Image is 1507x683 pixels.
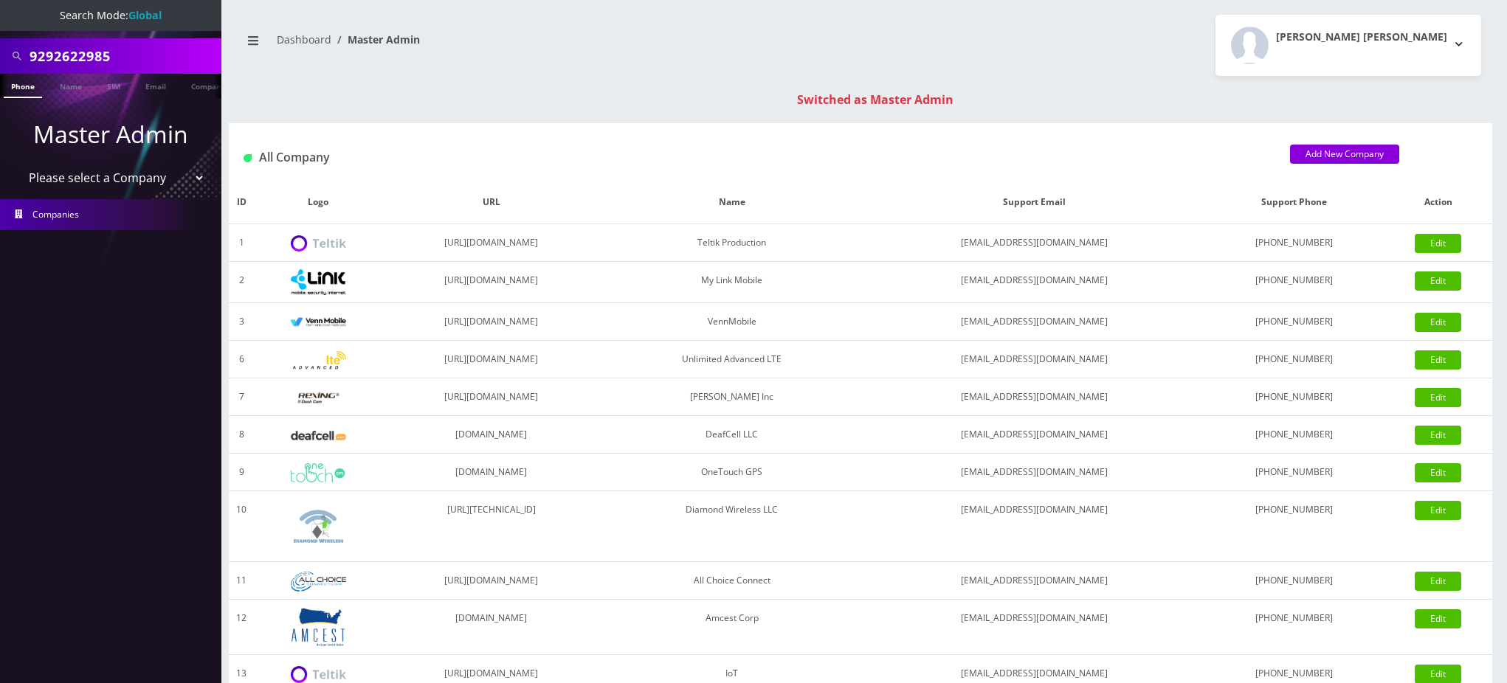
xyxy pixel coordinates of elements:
td: [EMAIL_ADDRESS][DOMAIN_NAME] [863,378,1204,416]
h1: All Company [244,150,1268,164]
a: Name [52,74,89,97]
td: [EMAIL_ADDRESS][DOMAIN_NAME] [863,416,1204,454]
td: [URL][TECHNICAL_ID] [382,491,600,562]
td: 6 [229,341,254,378]
td: [URL][DOMAIN_NAME] [382,562,600,600]
a: SIM [100,74,128,97]
th: URL [382,181,600,224]
th: Logo [254,181,382,224]
nav: breadcrumb [240,24,849,66]
td: 7 [229,378,254,416]
td: Teltik Production [600,224,863,262]
img: All Choice Connect [291,572,346,592]
td: DeafCell LLC [600,416,863,454]
td: [PHONE_NUMBER] [1204,378,1384,416]
img: Diamond Wireless LLC [291,499,346,554]
td: [PHONE_NUMBER] [1204,341,1384,378]
td: [EMAIL_ADDRESS][DOMAIN_NAME] [863,341,1204,378]
img: DeafCell LLC [291,431,346,440]
a: Dashboard [277,32,331,46]
a: Edit [1415,572,1461,591]
td: 2 [229,262,254,303]
td: [EMAIL_ADDRESS][DOMAIN_NAME] [863,562,1204,600]
td: 9 [229,454,254,491]
td: [DOMAIN_NAME] [382,416,600,454]
img: Unlimited Advanced LTE [291,351,346,370]
th: Name [600,181,863,224]
td: [DOMAIN_NAME] [382,454,600,491]
td: [EMAIL_ADDRESS][DOMAIN_NAME] [863,600,1204,655]
img: OneTouch GPS [291,463,346,482]
a: Edit [1415,388,1461,407]
td: VennMobile [600,303,863,341]
td: [URL][DOMAIN_NAME] [382,262,600,303]
td: [URL][DOMAIN_NAME] [382,341,600,378]
img: Teltik Production [291,235,346,252]
button: [PERSON_NAME] [PERSON_NAME] [1215,15,1481,76]
td: All Choice Connect [600,562,863,600]
td: [PHONE_NUMBER] [1204,262,1384,303]
a: Add New Company [1290,145,1399,164]
span: Search Mode: [60,8,162,22]
img: Rexing Inc [291,391,346,405]
a: Edit [1415,234,1461,253]
img: VennMobile [291,317,346,327]
td: [EMAIL_ADDRESS][DOMAIN_NAME] [863,262,1204,303]
td: [PHONE_NUMBER] [1204,562,1384,600]
a: Edit [1415,313,1461,332]
td: 1 [229,224,254,262]
td: [PHONE_NUMBER] [1204,303,1384,341]
strong: Global [128,8,162,22]
a: Edit [1415,426,1461,445]
td: [EMAIL_ADDRESS][DOMAIN_NAME] [863,454,1204,491]
input: Search All Companies [30,42,218,70]
a: Edit [1415,350,1461,370]
h2: [PERSON_NAME] [PERSON_NAME] [1276,31,1447,44]
a: Company [184,74,233,97]
td: [EMAIL_ADDRESS][DOMAIN_NAME] [863,303,1204,341]
img: My Link Mobile [291,269,346,295]
td: Amcest Corp [600,600,863,655]
td: [URL][DOMAIN_NAME] [382,224,600,262]
a: Edit [1415,271,1461,291]
td: Diamond Wireless LLC [600,491,863,562]
td: [PERSON_NAME] Inc [600,378,863,416]
td: [URL][DOMAIN_NAME] [382,378,600,416]
td: [PHONE_NUMBER] [1204,491,1384,562]
th: Support Email [863,181,1204,224]
a: Edit [1415,609,1461,628]
td: OneTouch GPS [600,454,863,491]
td: My Link Mobile [600,262,863,303]
td: [PHONE_NUMBER] [1204,416,1384,454]
div: Switched as Master Admin [244,91,1507,108]
a: Email [138,74,173,97]
a: Edit [1415,463,1461,482]
img: Amcest Corp [291,607,346,647]
span: Companies [32,208,79,221]
td: [EMAIL_ADDRESS][DOMAIN_NAME] [863,224,1204,262]
li: Master Admin [331,32,420,47]
td: 11 [229,562,254,600]
th: Support Phone [1204,181,1384,224]
a: Phone [4,74,42,98]
td: [PHONE_NUMBER] [1204,600,1384,655]
td: [URL][DOMAIN_NAME] [382,303,600,341]
td: 3 [229,303,254,341]
th: Action [1384,181,1492,224]
td: 10 [229,491,254,562]
td: [PHONE_NUMBER] [1204,224,1384,262]
a: Edit [1415,501,1461,520]
th: ID [229,181,254,224]
td: 12 [229,600,254,655]
td: 8 [229,416,254,454]
td: [DOMAIN_NAME] [382,600,600,655]
td: Unlimited Advanced LTE [600,341,863,378]
img: All Company [244,154,252,162]
td: [PHONE_NUMBER] [1204,454,1384,491]
img: IoT [291,666,346,683]
td: [EMAIL_ADDRESS][DOMAIN_NAME] [863,491,1204,562]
